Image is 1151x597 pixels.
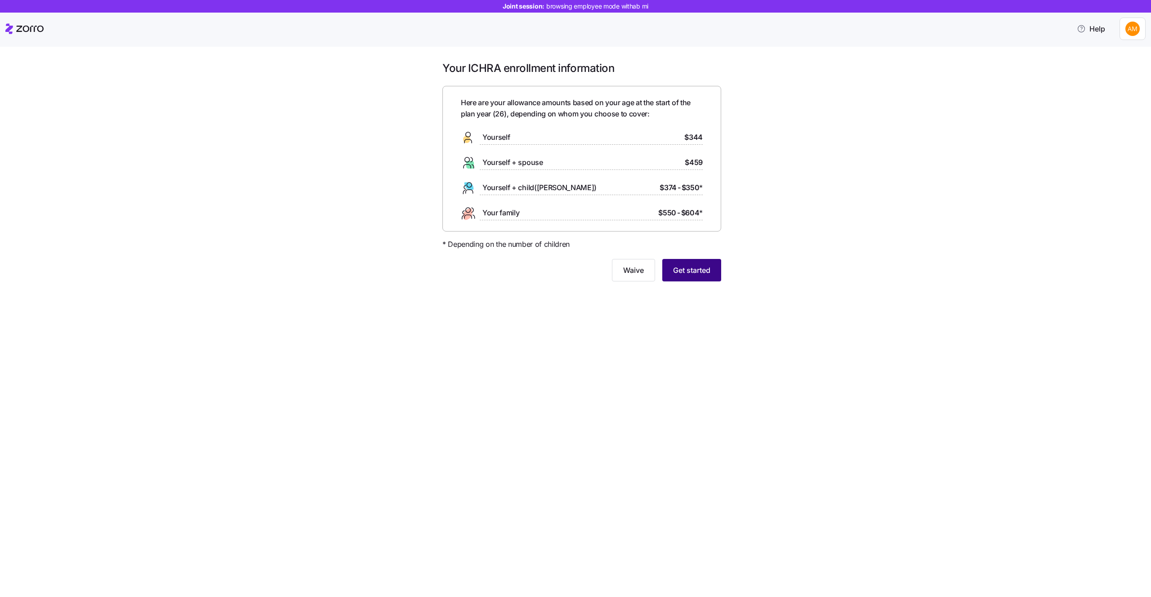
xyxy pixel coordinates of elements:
span: $459 [685,157,703,168]
span: Yourself + child([PERSON_NAME]) [482,182,597,193]
button: Help [1070,20,1112,38]
img: ab5131ba59ae1a34f7148110fcc04959 [1125,22,1140,36]
span: Waive [623,265,644,276]
span: $344 [684,132,703,143]
span: Yourself + spouse [482,157,543,168]
span: - [677,207,680,218]
span: Get started [673,265,710,276]
span: Your family [482,207,519,218]
span: Joint session: [503,2,648,11]
span: - [678,182,681,193]
span: Yourself [482,132,510,143]
span: Here are your allowance amounts based on your age at the start of the plan year ( 26 ), depending... [461,97,703,120]
span: Help [1077,23,1105,34]
span: $350 [682,182,703,193]
span: $374 [660,182,677,193]
span: * Depending on the number of children [442,239,570,250]
button: Waive [612,259,655,281]
span: browsing employee mode with ab mi [546,2,648,11]
span: $604 [681,207,703,218]
button: Get started [662,259,721,281]
h1: Your ICHRA enrollment information [442,61,721,75]
span: $550 [658,207,676,218]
